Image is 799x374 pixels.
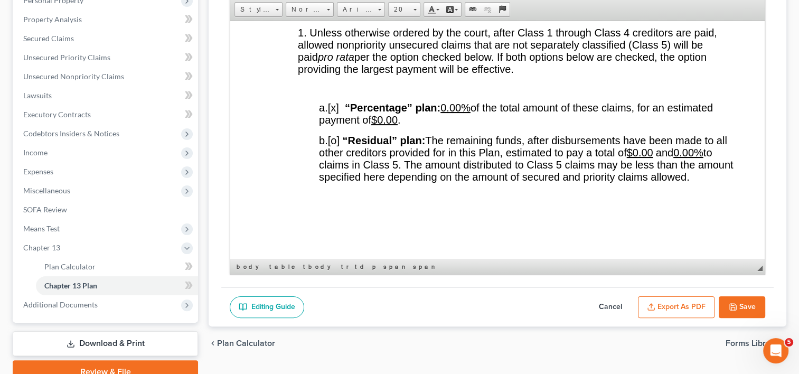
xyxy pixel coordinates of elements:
[23,91,52,100] span: Lawsuits
[397,126,423,137] span: $0.00
[638,296,715,319] button: Export as PDF
[23,167,53,176] span: Expenses
[785,338,793,347] span: 5
[23,186,70,195] span: Miscellaneous
[465,3,480,16] a: Link
[89,126,503,162] span: and to claims in Class 5. The amount distributed to Class 5 claims may be less than the amount sp...
[15,29,198,48] a: Secured Claims
[15,10,198,29] a: Property Analysis
[267,261,300,272] a: table element
[209,339,275,348] button: chevron_left Plan Calculator
[230,296,304,319] a: Editing Guide
[15,86,198,105] a: Lawsuits
[370,261,380,272] a: p element
[23,53,110,62] span: Unsecured Priority Claims
[23,148,48,157] span: Income
[23,129,119,138] span: Codebtors Insiders & Notices
[230,21,765,259] iframe: Rich Text Editor, document-ckeditor
[381,261,410,272] a: span element
[763,338,788,363] iframe: Intercom live chat
[23,243,60,252] span: Chapter 13
[388,2,420,17] a: 20
[443,126,473,137] u: 0.00%
[15,105,198,124] a: Executory Contracts
[353,261,369,272] a: td element
[301,261,338,272] a: tbody element
[23,34,74,43] span: Secured Claims
[337,2,385,17] a: Arial
[286,3,323,16] span: Normal
[424,3,443,16] a: Text Color
[234,261,266,272] a: body element
[23,224,60,233] span: Means Test
[209,339,217,348] i: chevron_left
[587,296,634,319] button: Cancel
[235,3,272,16] span: Styles
[480,3,495,16] a: Unlink
[15,48,198,67] a: Unsecured Priority Claims
[44,281,97,290] span: Chapter 13 Plan
[217,339,275,348] span: Plan Calculator
[23,72,124,81] span: Unsecured Nonpriority Claims
[726,339,786,348] button: Forms Library chevron_right
[15,67,198,86] a: Unsecured Nonpriority Claims
[757,266,763,271] span: Resize
[411,261,439,272] a: span element
[23,15,82,24] span: Property Analysis
[23,300,98,309] span: Additional Documents
[15,200,198,219] a: SOFA Review
[23,110,91,119] span: Executory Contracts
[286,2,334,17] a: Normal
[36,276,198,295] a: Chapter 13 Plan
[23,205,67,214] span: SOFA Review
[719,296,765,319] button: Save
[443,3,461,16] a: Background Color
[389,3,410,16] span: 20
[337,3,374,16] span: Arial
[339,261,352,272] a: tr element
[234,2,283,17] a: Styles
[36,257,198,276] a: Plan Calculator
[13,331,198,356] a: Download & Print
[726,339,778,348] span: Forms Library
[44,262,96,271] span: Plan Calculator
[495,3,510,16] a: Anchor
